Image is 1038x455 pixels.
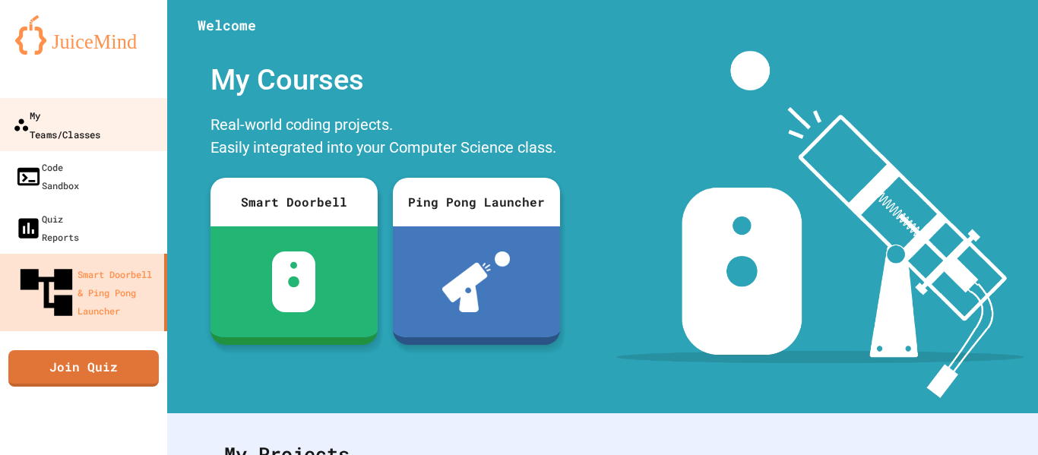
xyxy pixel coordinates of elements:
[272,251,315,312] img: sdb-white.svg
[8,350,159,387] a: Join Quiz
[203,109,568,166] div: Real-world coding projects. Easily integrated into your Computer Science class.
[13,106,100,143] div: My Teams/Classes
[616,51,1024,398] img: banner-image-my-projects.png
[203,51,568,109] div: My Courses
[15,158,79,194] div: Code Sandbox
[442,251,510,312] img: ppl-with-ball.png
[15,261,158,324] div: Smart Doorbell & Ping Pong Launcher
[210,178,378,226] div: Smart Doorbell
[15,210,79,246] div: Quiz Reports
[393,178,560,226] div: Ping Pong Launcher
[15,15,152,55] img: logo-orange.svg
